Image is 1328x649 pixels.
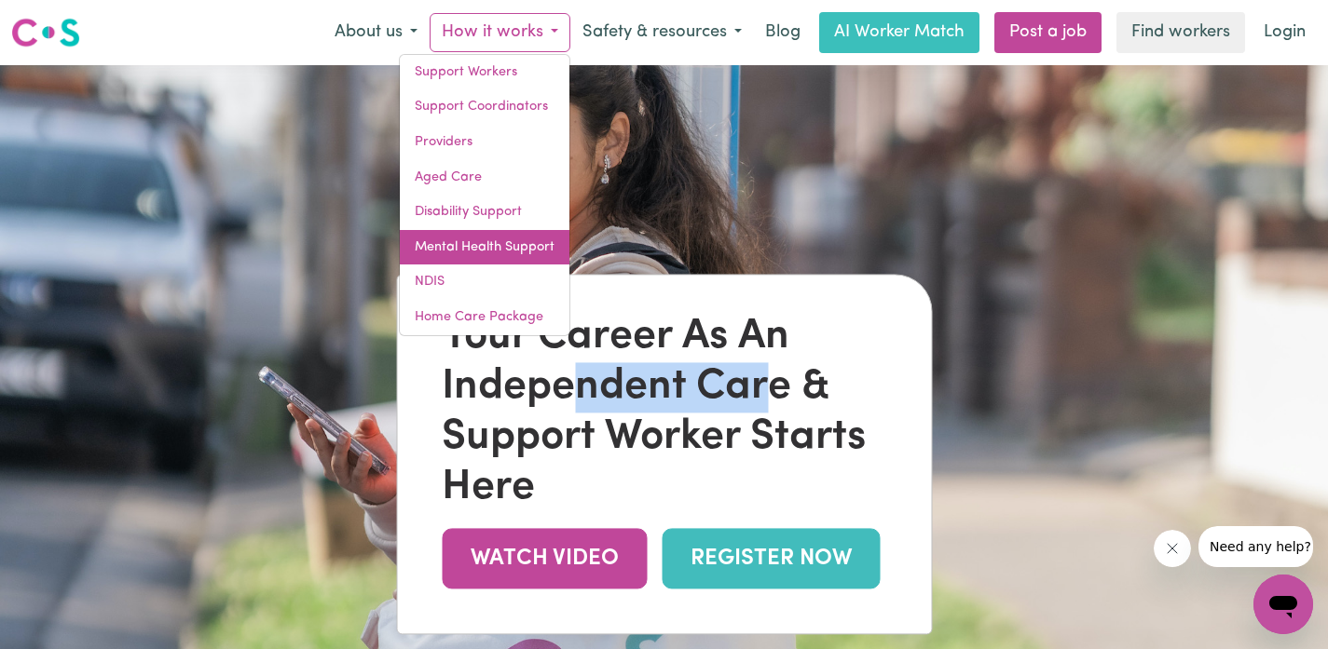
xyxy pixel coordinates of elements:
[1253,12,1317,53] a: Login
[400,89,569,125] a: Support Coordinators
[994,12,1102,53] a: Post a job
[430,13,570,52] button: How it works
[1116,12,1245,53] a: Find workers
[442,529,647,589] a: WATCH VIDEO
[1198,526,1313,567] iframe: Message from company
[400,160,569,196] a: Aged Care
[400,125,569,160] a: Providers
[442,313,886,514] div: Your Career As An Independent Care & Support Worker Starts Here
[1253,575,1313,634] iframe: Button to launch messaging window
[400,195,569,230] a: Disability Support
[11,11,80,54] a: Careseekers logo
[400,55,569,90] a: Support Workers
[819,12,979,53] a: AI Worker Match
[400,300,569,335] a: Home Care Package
[570,13,754,52] button: Safety & resources
[400,264,569,300] a: NDIS
[399,54,570,336] div: How it works
[662,529,880,589] a: REGISTER NOW
[322,13,430,52] button: About us
[400,230,569,265] a: Mental Health Support
[11,16,80,49] img: Careseekers logo
[754,12,812,53] a: Blog
[1154,530,1191,567] iframe: Close message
